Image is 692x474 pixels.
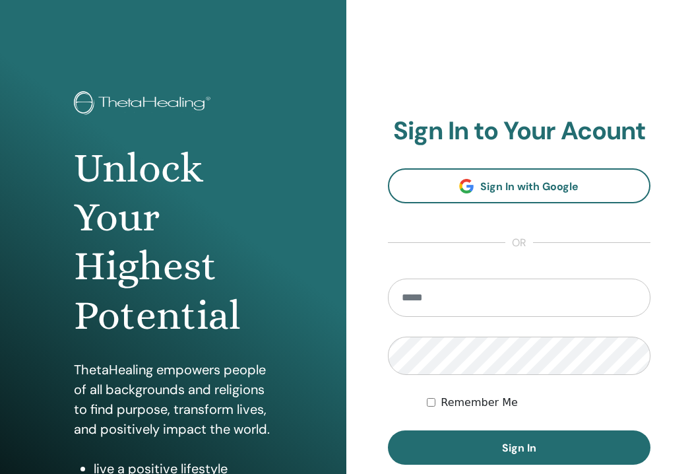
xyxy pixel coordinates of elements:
h2: Sign In to Your Acount [388,116,651,147]
a: Sign In with Google [388,168,651,203]
h1: Unlock Your Highest Potential [74,144,272,341]
p: ThetaHealing empowers people of all backgrounds and religions to find purpose, transform lives, a... [74,360,272,439]
label: Remember Me [441,395,518,411]
span: Sign In with Google [480,180,579,193]
span: Sign In [502,441,536,455]
button: Sign In [388,430,651,465]
span: or [505,235,533,251]
div: Keep me authenticated indefinitely or until I manually logout [427,395,650,411]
